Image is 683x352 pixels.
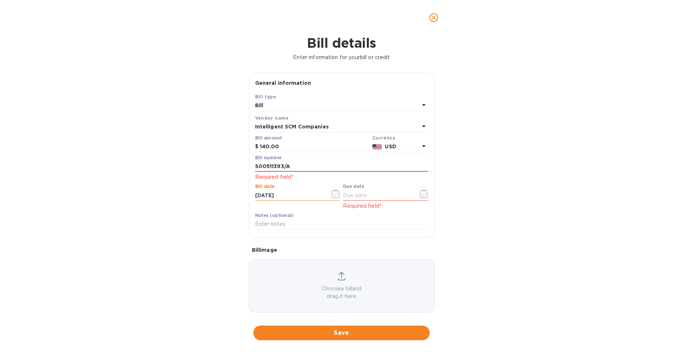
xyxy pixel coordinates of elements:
[6,54,677,61] p: Enter information for your bill or credit
[255,80,311,86] b: General information
[255,185,275,189] label: Bill date
[343,185,364,189] label: Due date
[260,141,369,152] input: $ Enter bill amount
[255,213,294,218] label: Notes (optional)
[255,173,428,181] p: Required field*
[255,161,428,172] input: Enter bill number
[255,94,276,99] b: Bill type
[253,326,430,340] button: Save
[343,202,428,210] p: Required field*
[255,102,264,108] b: Bill
[255,115,289,121] b: Vendor name
[252,246,432,254] p: Bill image
[372,144,382,149] img: USD
[255,190,325,201] input: Select date
[255,219,428,230] input: Enter notes
[343,190,412,201] input: Due date
[255,124,329,130] b: Intelligent SCM Companies
[259,329,424,337] span: Save
[255,136,282,140] label: Bill amount
[255,141,260,152] div: $
[372,135,395,141] b: Currency
[255,156,282,160] label: Bill number
[425,9,443,26] button: close
[249,285,434,300] p: Choose a bill and drag it here
[385,144,396,149] b: USD
[6,35,677,51] h1: Bill details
